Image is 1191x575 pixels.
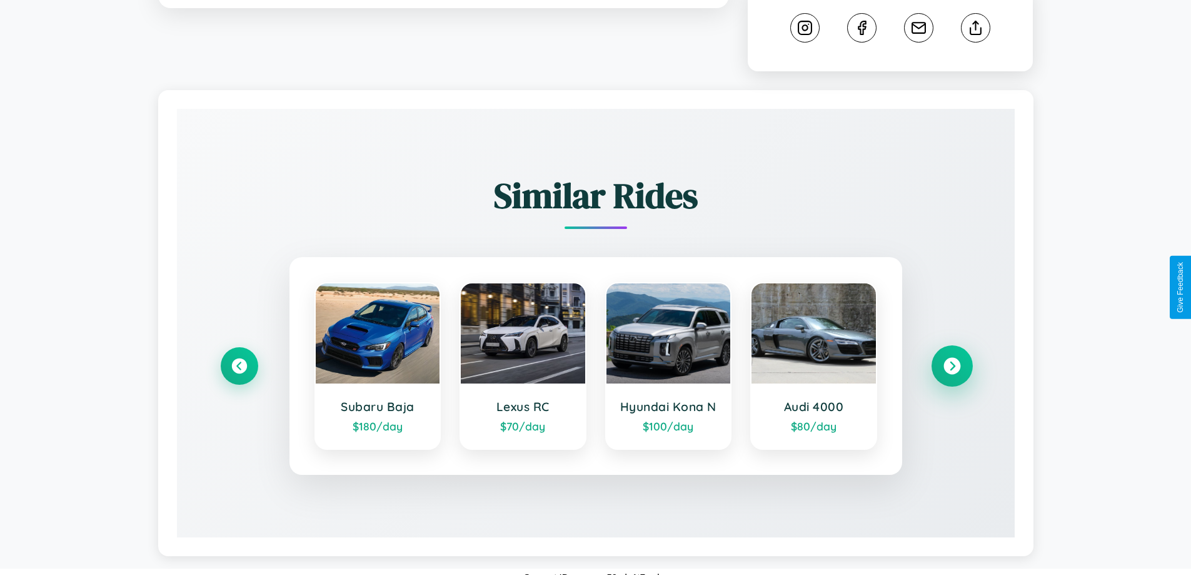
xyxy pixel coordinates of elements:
[314,282,441,450] a: Subaru Baja$180/day
[328,419,428,433] div: $ 180 /day
[328,399,428,414] h3: Subaru Baja
[619,419,718,433] div: $ 100 /day
[460,282,586,450] a: Lexus RC$70/day
[473,419,573,433] div: $ 70 /day
[1176,262,1185,313] div: Give Feedback
[764,399,863,414] h3: Audi 4000
[473,399,573,414] h3: Lexus RC
[221,171,971,220] h2: Similar Rides
[619,399,718,414] h3: Hyundai Kona N
[750,282,877,450] a: Audi 4000$80/day
[764,419,863,433] div: $ 80 /day
[605,282,732,450] a: Hyundai Kona N$100/day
